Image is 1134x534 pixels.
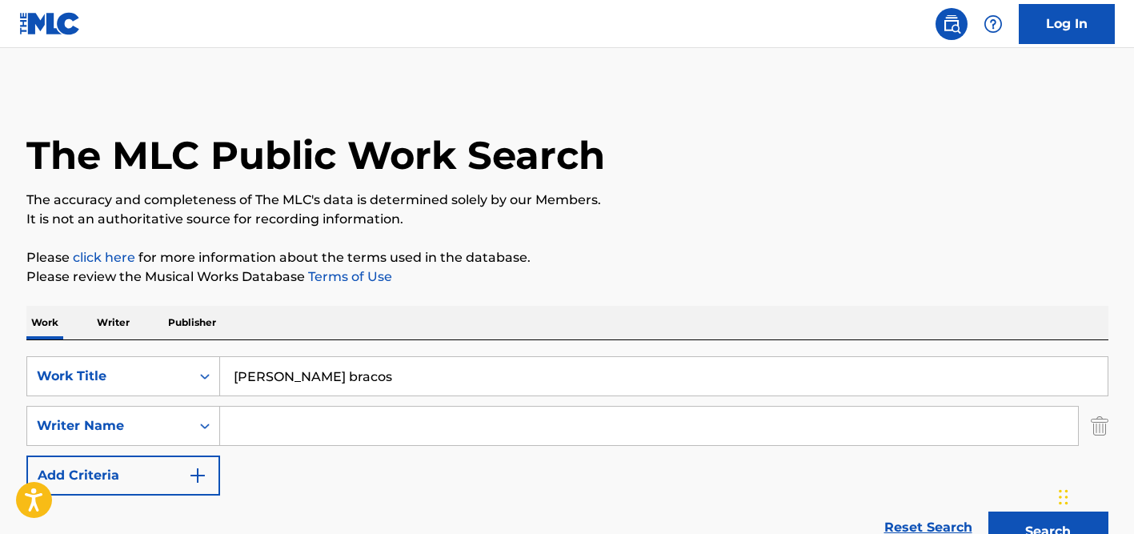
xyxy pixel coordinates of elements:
p: It is not an authoritative source for recording information. [26,210,1108,229]
p: The accuracy and completeness of The MLC's data is determined solely by our Members. [26,191,1108,210]
a: Terms of Use [305,269,392,284]
div: Work Title [37,367,181,386]
a: click here [73,250,135,265]
p: Please review the Musical Works Database [26,267,1108,287]
iframe: Resource Center [1089,323,1134,452]
div: Drag [1059,473,1068,521]
p: Work [26,306,63,339]
a: Public Search [936,8,968,40]
p: Writer [92,306,134,339]
img: 9d2ae6d4665cec9f34b9.svg [188,466,207,485]
img: MLC Logo [19,12,81,35]
div: Writer Name [37,416,181,436]
img: help [984,14,1003,34]
div: Help [977,8,1009,40]
p: Publisher [163,306,221,339]
button: Add Criteria [26,456,220,496]
h1: The MLC Public Work Search [26,131,605,179]
p: Please for more information about the terms used in the database. [26,248,1108,267]
iframe: Chat Widget [1054,457,1134,534]
a: Log In [1019,4,1115,44]
img: search [942,14,961,34]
